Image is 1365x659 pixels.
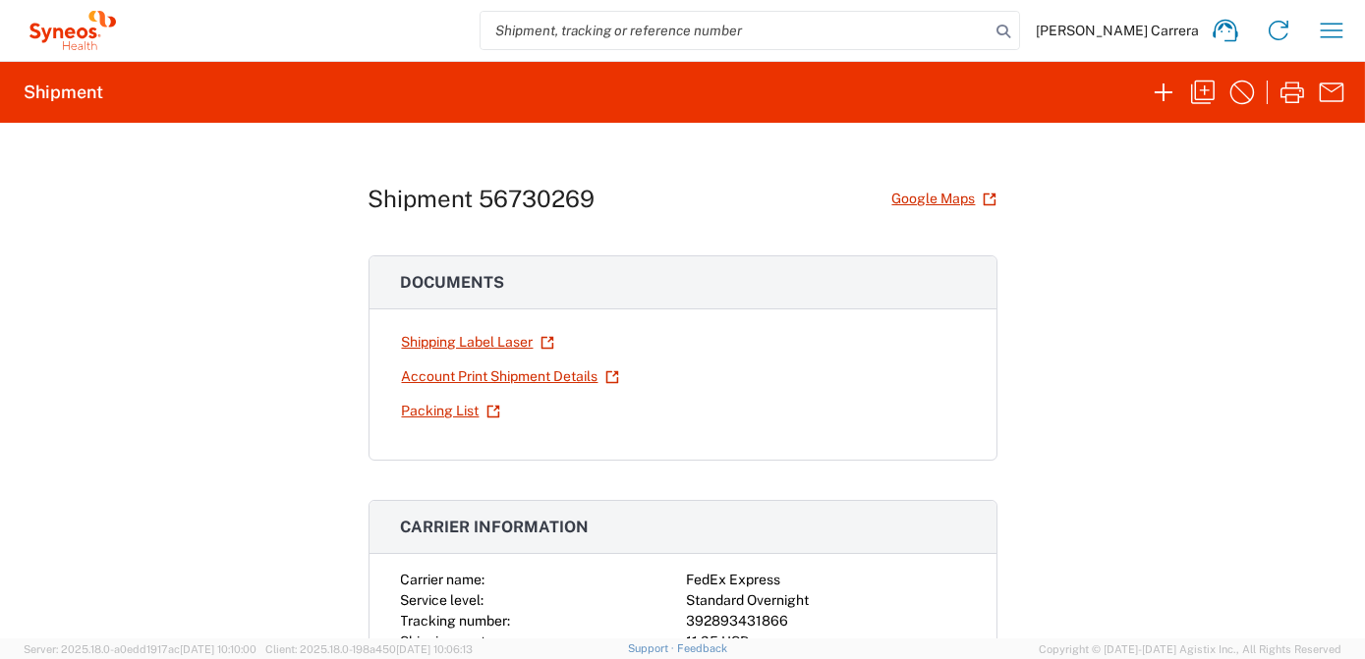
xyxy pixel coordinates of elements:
span: Server: 2025.18.0-a0edd1917ac [24,643,256,655]
span: Client: 2025.18.0-198a450 [265,643,473,655]
h2: Shipment [24,81,103,104]
input: Shipment, tracking or reference number [481,12,990,49]
div: FedEx Express [687,570,965,590]
a: Account Print Shipment Details [401,359,620,394]
span: Carrier name: [401,572,485,587]
span: Carrier information [401,518,590,536]
a: Feedback [677,642,727,654]
div: Standard Overnight [687,590,965,611]
h1: Shipment 56730269 [369,185,596,213]
a: Packing List [401,394,501,428]
a: Support [628,642,677,654]
div: 11.95 USD [687,632,965,652]
span: Documents [401,273,505,292]
span: Tracking number: [401,613,511,629]
a: Shipping Label Laser [401,325,555,359]
a: Google Maps [891,182,997,216]
span: Shipping cost [401,633,486,649]
span: [DATE] 10:10:00 [180,643,256,655]
span: Copyright © [DATE]-[DATE] Agistix Inc., All Rights Reserved [1039,640,1341,658]
span: [DATE] 10:06:13 [396,643,473,655]
div: 392893431866 [687,611,965,632]
span: [PERSON_NAME] Carrera [1036,22,1199,39]
span: Service level: [401,592,484,608]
